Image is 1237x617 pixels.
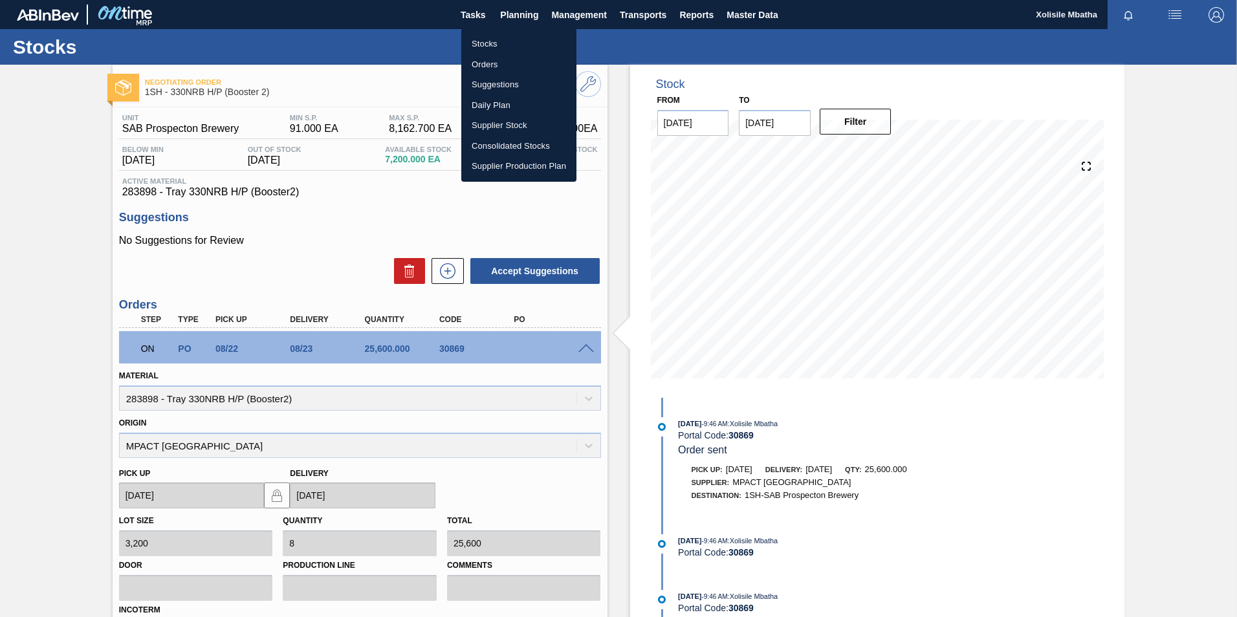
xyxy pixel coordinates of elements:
a: Supplier Stock [461,115,576,136]
a: Daily Plan [461,95,576,116]
a: Stocks [461,34,576,54]
a: Supplier Production Plan [461,156,576,177]
a: Orders [461,54,576,75]
a: Consolidated Stocks [461,136,576,157]
a: Suggestions [461,74,576,95]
